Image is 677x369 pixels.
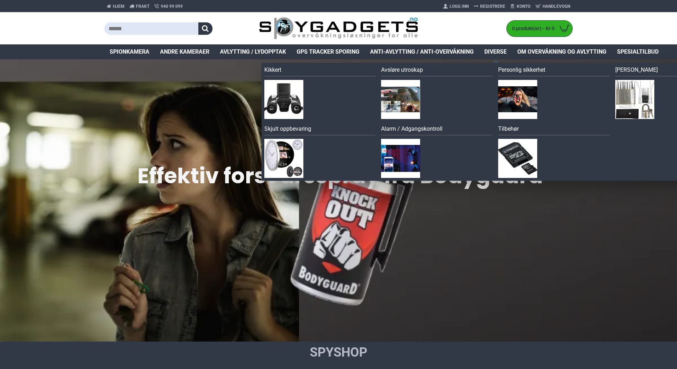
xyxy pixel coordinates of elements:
[161,3,183,10] span: 940 99 099
[71,41,76,47] img: tab_keywords_by_traffic_grey.svg
[471,1,508,12] a: Registrere
[508,1,533,12] a: Konto
[512,44,612,59] a: Om overvåkning og avlytting
[160,343,517,361] h1: SpyShop
[543,3,570,10] span: Handlevogn
[104,44,155,59] a: Spionkamera
[11,18,17,24] img: website_grey.svg
[517,48,606,56] span: Om overvåkning og avlytting
[160,48,209,56] span: Andre kameraer
[27,42,64,47] div: Domain Overview
[264,80,303,119] img: Kikkert
[479,44,512,59] a: Diverse
[612,44,664,59] a: Spesialtilbud
[381,66,492,76] a: Avsløre utroskap
[381,125,492,135] a: Alarm / Adgangskontroll
[264,66,376,76] a: Kikkert
[11,11,17,17] img: logo_orange.svg
[78,42,120,47] div: Keywords by Traffic
[110,48,149,56] span: Spionkamera
[155,44,215,59] a: Andre kameraer
[450,3,469,10] span: Logg Inn
[498,80,537,119] img: Personlig sikkerhet
[615,80,654,119] img: Dirkesett
[441,1,471,12] a: Logg Inn
[484,48,507,56] span: Diverse
[517,3,530,10] span: Konto
[297,48,359,56] span: GPS Tracker Sporing
[533,1,573,12] a: Handlevogn
[291,44,365,59] a: GPS Tracker Sporing
[264,139,303,178] img: Skjult oppbevaring
[381,80,420,119] img: Avsløre utroskap
[113,3,125,10] span: Hjem
[136,3,149,10] span: Frakt
[370,48,474,56] span: Anti-avlytting / Anti-overvåkning
[20,11,35,17] div: v 4.0.25
[259,17,418,40] img: SpyGadgets.no
[617,48,659,56] span: Spesialtilbud
[381,139,420,178] img: Alarm / Adgangskontroll
[19,41,25,47] img: tab_domain_overview_orange.svg
[507,25,556,32] span: 0 produkt(er) - Kr 0
[365,44,479,59] a: Anti-avlytting / Anti-overvåkning
[480,3,505,10] span: Registrere
[498,139,537,178] img: Tilbehør
[498,66,610,76] a: Personlig sikkerhet
[507,21,572,37] a: 0 produkt(er) - Kr 0
[220,48,286,56] span: Avlytting / Lydopptak
[498,125,610,135] a: Tilbehør
[18,18,78,24] div: Domain: [DOMAIN_NAME]
[264,125,376,135] a: Skjult oppbevaring
[215,44,291,59] a: Avlytting / Lydopptak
